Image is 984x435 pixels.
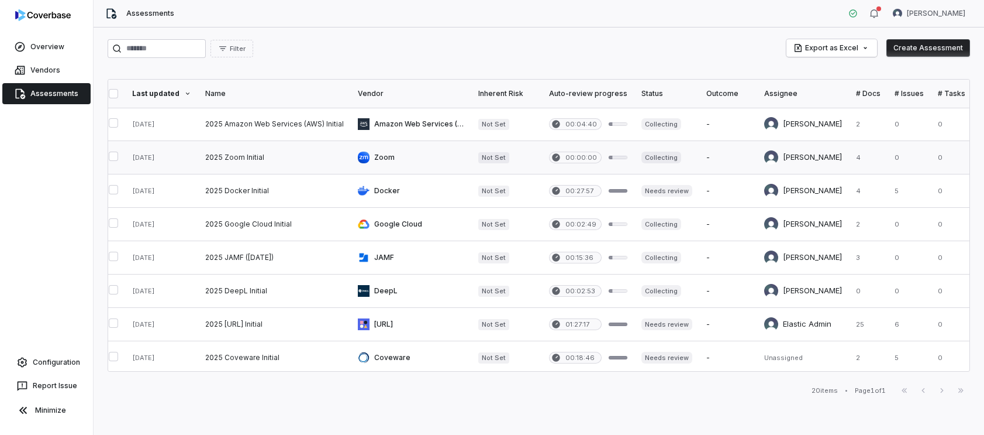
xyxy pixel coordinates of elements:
span: Minimize [35,406,66,415]
button: Report Issue [5,375,88,396]
span: Assessments [126,9,174,18]
div: 20 items [812,386,838,395]
div: Auto-review progress [549,89,627,98]
div: Assignee [764,89,842,98]
img: Christine Bocci avatar [764,150,778,165]
div: # Tasks [938,89,965,98]
img: Kim Kambarami avatar [893,9,902,18]
img: logo-D7KZi-bG.svg [15,9,71,21]
td: - [699,108,757,141]
a: Assessments [2,83,91,104]
img: Christine Bocci avatar [764,217,778,231]
td: - [699,174,757,208]
td: - [699,341,757,375]
a: Configuration [5,352,88,373]
img: Christine Bocci avatar [764,117,778,131]
td: - [699,275,757,308]
img: Elastic Admin avatar [764,317,778,331]
img: Kim Kambarami avatar [764,184,778,198]
td: - [699,208,757,241]
button: Filter [210,40,253,57]
a: Vendors [2,60,91,81]
button: Minimize [5,399,88,422]
div: • [845,386,848,395]
span: Overview [30,42,64,52]
div: Page 1 of 1 [855,386,886,395]
span: Report Issue [33,381,77,391]
td: - [699,241,757,275]
button: Export as Excel [786,39,877,57]
div: # Docs [856,89,881,98]
span: Assessments [30,89,78,98]
span: Configuration [33,358,80,367]
td: - [699,141,757,174]
button: Kim Kambarami avatar[PERSON_NAME] [886,5,972,22]
div: Vendor [358,89,464,98]
td: - [699,308,757,341]
img: Christine Bocci avatar [764,251,778,265]
button: Create Assessment [886,39,970,57]
span: Filter [230,44,246,53]
div: Last updated [132,89,191,98]
div: Outcome [706,89,750,98]
div: # Issues [895,89,924,98]
span: [PERSON_NAME] [907,9,965,18]
div: Status [641,89,692,98]
a: Overview [2,36,91,57]
div: Inherent Risk [478,89,535,98]
span: Vendors [30,66,60,75]
img: Kim Kambarami avatar [764,284,778,298]
div: Name [205,89,344,98]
